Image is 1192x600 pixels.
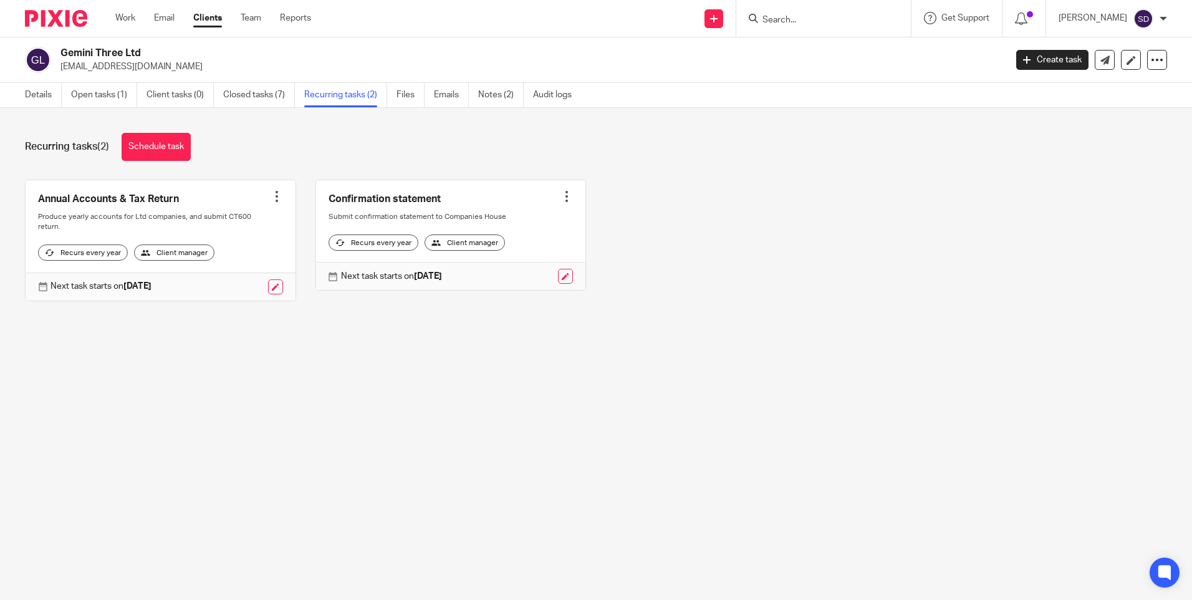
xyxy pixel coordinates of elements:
div: Recurs every year [38,244,128,261]
a: Recurring tasks (2) [304,83,387,107]
div: Recurs every year [329,235,418,251]
a: Details [25,83,62,107]
a: Work [115,12,135,24]
p: [PERSON_NAME] [1059,12,1127,24]
span: (2) [97,142,109,152]
a: Closed tasks (7) [223,83,295,107]
p: Next task starts on [341,270,442,283]
a: Schedule task [122,133,191,161]
img: svg%3E [1133,9,1153,29]
h1: Recurring tasks [25,140,109,153]
a: Reports [280,12,311,24]
a: Audit logs [533,83,581,107]
a: Email [154,12,175,24]
a: Open tasks (1) [71,83,137,107]
strong: [DATE] [414,272,442,281]
div: Client manager [425,235,505,251]
a: Create task [1016,50,1089,70]
img: svg%3E [25,47,51,73]
a: Notes (2) [478,83,524,107]
p: Next task starts on [50,280,151,293]
h2: Gemini Three Ltd [60,47,810,60]
a: Client tasks (0) [147,83,214,107]
p: [EMAIL_ADDRESS][DOMAIN_NAME] [60,60,997,73]
strong: [DATE] [123,282,151,291]
input: Search [761,15,873,26]
span: Get Support [941,14,989,22]
a: Team [241,12,261,24]
img: Pixie [25,10,87,27]
a: Clients [193,12,222,24]
a: Emails [434,83,469,107]
div: Client manager [134,244,214,261]
a: Files [397,83,425,107]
